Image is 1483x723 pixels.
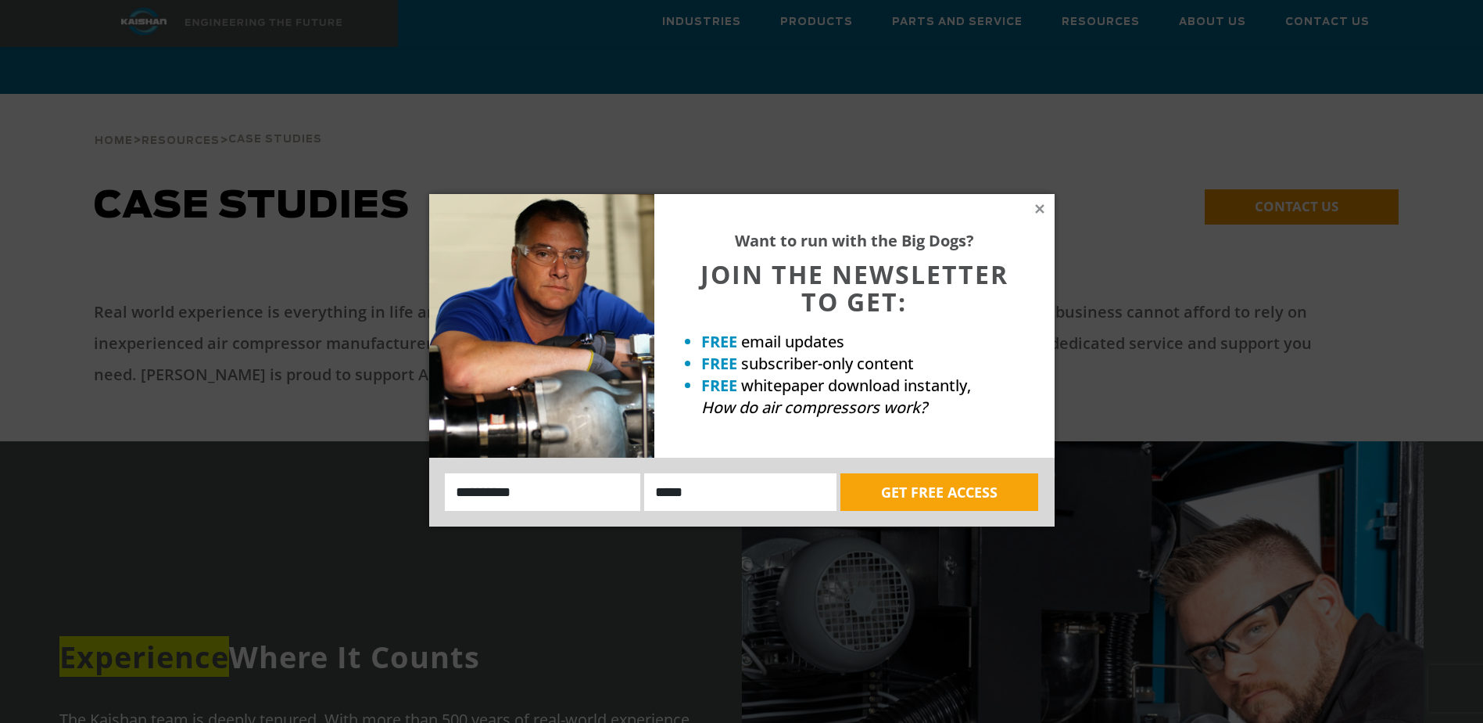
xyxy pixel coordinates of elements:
[700,257,1008,318] span: JOIN THE NEWSLETTER TO GET:
[1033,202,1047,216] button: Close
[741,331,844,352] span: email updates
[741,375,971,396] span: whitepaper download instantly,
[701,331,737,352] strong: FREE
[445,473,641,511] input: Name:
[741,353,914,374] span: subscriber-only content
[840,473,1038,511] button: GET FREE ACCESS
[735,230,974,251] strong: Want to run with the Big Dogs?
[701,375,737,396] strong: FREE
[701,353,737,374] strong: FREE
[701,397,927,418] em: How do air compressors work?
[644,473,836,511] input: Email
